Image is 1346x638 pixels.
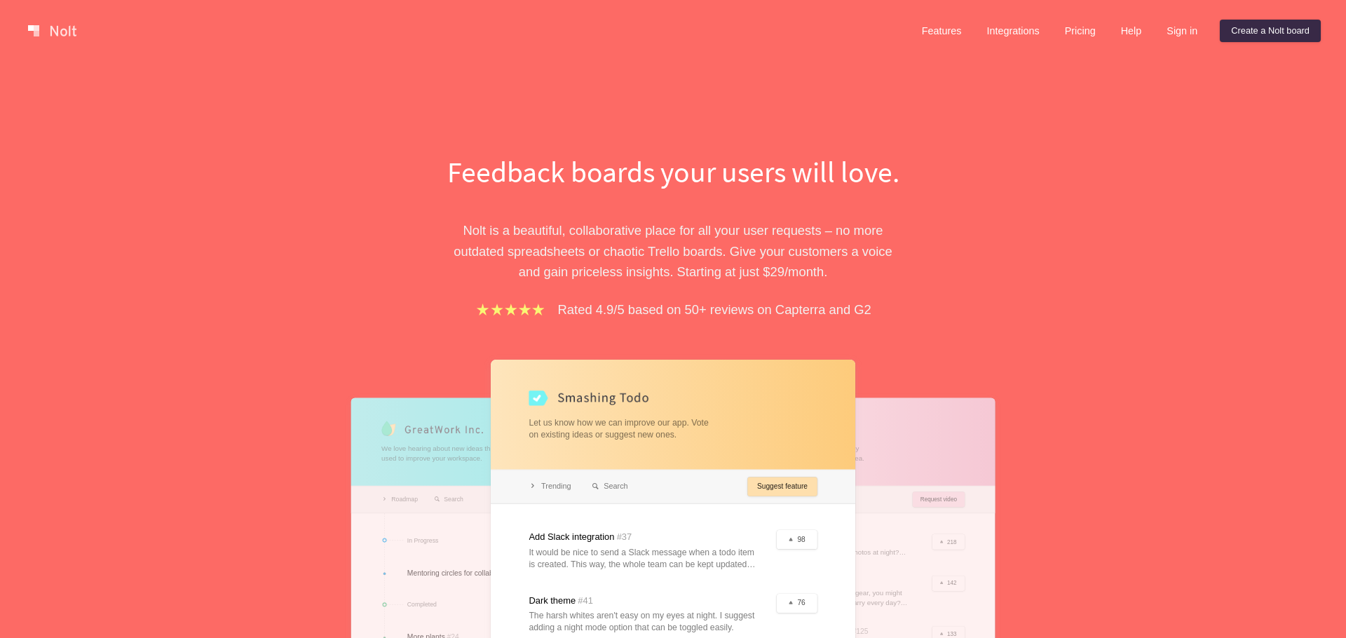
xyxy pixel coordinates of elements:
[1110,20,1153,42] a: Help
[1220,20,1321,42] a: Create a Nolt board
[1155,20,1209,42] a: Sign in
[1054,20,1107,42] a: Pricing
[975,20,1050,42] a: Integrations
[558,299,871,320] p: Rated 4.9/5 based on 50+ reviews on Capterra and G2
[431,151,915,192] h1: Feedback boards your users will love.
[431,220,915,282] p: Nolt is a beautiful, collaborative place for all your user requests – no more outdated spreadshee...
[475,301,546,318] img: stars.b067e34983.png
[911,20,973,42] a: Features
